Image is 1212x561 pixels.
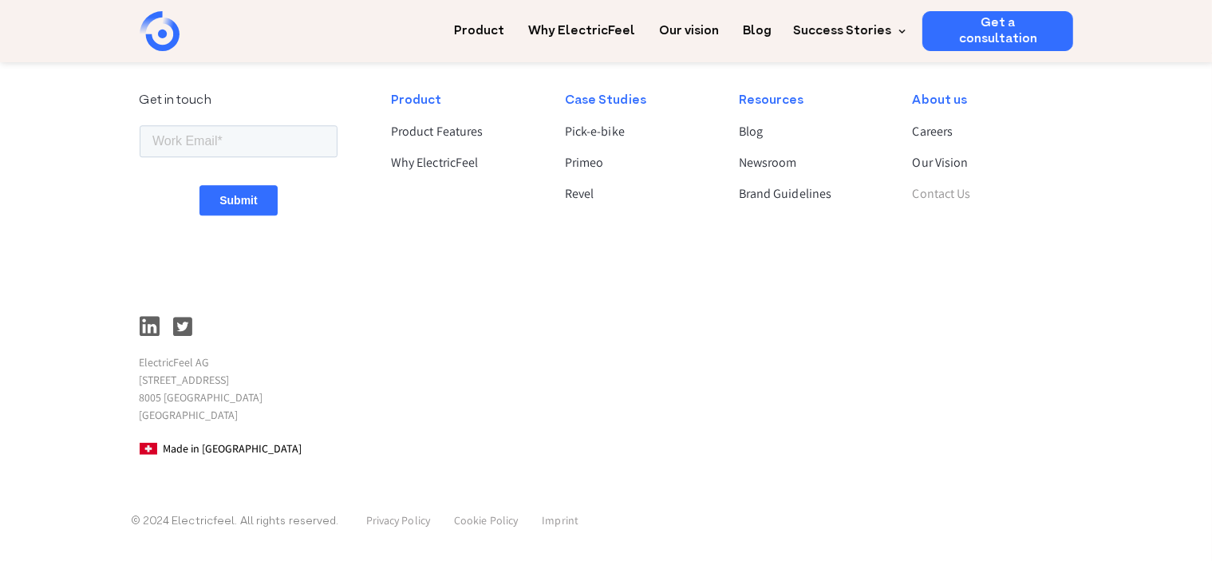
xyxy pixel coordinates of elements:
[391,153,538,172] a: Why ElectricFeel
[913,184,1060,203] a: Contact Us
[739,184,886,203] a: Brand Guidelines
[913,122,1060,141] a: Careers
[140,354,338,424] p: ElectricFeel AG [STREET_ADDRESS] 8005 [GEOGRAPHIC_DATA] [GEOGRAPHIC_DATA]
[739,122,886,141] a: Blog
[913,153,1060,172] a: Our Vision
[132,512,339,531] p: © 2024 Electricfeel. All rights reserved.
[739,91,886,110] div: Resources
[922,11,1073,51] a: Get a consultation
[140,91,338,110] div: Get in touch
[793,22,891,41] div: Success Stories
[565,91,712,110] div: Case Studies
[739,153,886,172] a: Newsroom
[659,11,719,41] a: Our vision
[454,11,504,41] a: Product
[784,11,910,51] div: Success Stories
[528,11,635,41] a: Why ElectricFeel
[913,91,1060,110] div: About us
[391,91,538,110] div: Product
[140,440,338,457] p: Made in [GEOGRAPHIC_DATA]
[565,153,712,172] a: Primeo
[565,122,712,141] a: Pick-e-bike
[454,513,518,527] a: Cookie Policy
[542,513,578,527] a: Imprint
[565,184,712,203] a: Revel
[743,11,772,41] a: Blog
[391,122,538,141] a: Product Features
[140,11,267,51] a: home
[366,513,430,527] a: Privacy Policy
[1107,456,1190,539] iframe: Chatbot
[140,122,338,298] iframe: Form 1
